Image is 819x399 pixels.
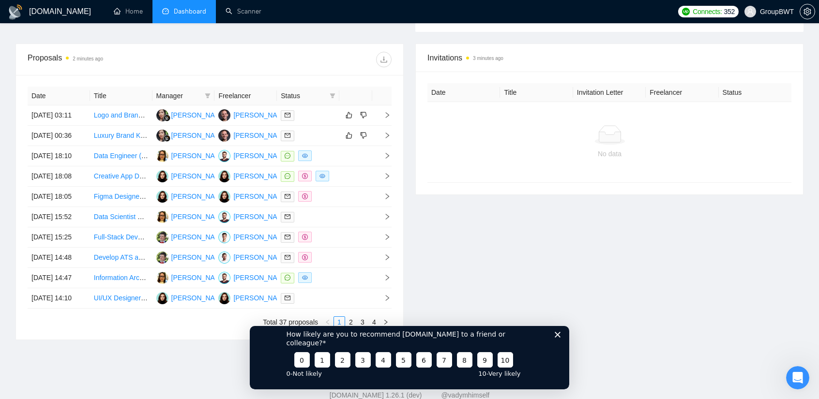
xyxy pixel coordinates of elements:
[233,252,289,263] div: [PERSON_NAME]
[156,212,227,220] a: OL[PERSON_NAME]
[747,8,754,15] span: user
[94,213,347,221] a: Data Scientist Needed for Real Estate Data Enrichment and ML Model Development
[171,191,227,202] div: [PERSON_NAME]
[171,171,227,181] div: [PERSON_NAME]
[156,272,168,284] img: OL
[28,207,90,227] td: [DATE] 15:52
[285,153,290,159] span: message
[156,292,168,304] img: SK
[94,274,320,281] a: Information Architecture & Data Structuring Specialist (Marketplace Project)
[302,153,308,159] span: eye
[90,146,152,166] td: Data Engineer (Python, Azure, Databricks) – Energy Sector
[800,8,815,15] a: setting
[156,233,227,240] a: AS[PERSON_NAME]
[500,83,573,102] th: Title
[90,288,152,309] td: UI/UX Designer Needed for Web & Mobile Projects
[218,111,289,118] a: VZ[PERSON_NAME]
[218,273,289,281] a: OB[PERSON_NAME]
[171,272,227,283] div: [PERSON_NAME]
[28,288,90,309] td: [DATE] 14:10
[218,292,230,304] img: SK
[218,150,230,162] img: OB
[156,109,168,121] img: SN
[250,326,569,389] iframe: Опрос от GigRadar.io
[285,295,290,301] span: mail
[377,56,391,63] span: download
[427,83,500,102] th: Date
[346,132,352,139] span: like
[94,253,265,261] a: Develop ATS and Payroll Tracker with Email Automations
[263,316,318,328] li: Total 37 proposals
[233,211,289,222] div: [PERSON_NAME]
[152,87,215,105] th: Manager
[28,248,90,268] td: [DATE] 14:48
[343,130,355,141] button: like
[233,130,289,141] div: [PERSON_NAME]
[156,273,227,281] a: OL[PERSON_NAME]
[285,254,290,260] span: mail
[218,192,289,200] a: SK[PERSON_NAME]
[368,316,380,328] li: 4
[90,248,152,268] td: Develop ATS and Payroll Tracker with Email Automations
[285,173,290,179] span: message
[205,93,211,99] span: filter
[380,316,392,328] button: right
[800,4,815,19] button: setting
[330,93,335,99] span: filter
[343,109,355,121] button: like
[156,170,168,182] img: SK
[28,227,90,248] td: [DATE] 15:25
[73,56,103,61] time: 2 minutes ago
[156,111,227,118] a: SN[PERSON_NAME]
[682,8,690,15] img: upwork-logo.png
[94,111,235,119] a: Logo and Brand Design for New Travel Agency
[90,126,152,146] td: Luxury Brand Kit Development & Mock-up Creation
[328,89,337,103] span: filter
[357,317,368,327] a: 3
[233,293,289,303] div: [PERSON_NAME]
[233,191,289,202] div: [PERSON_NAME]
[171,232,227,242] div: [PERSON_NAME]
[218,253,289,261] a: AY[PERSON_NAME]
[473,56,503,61] time: 3 minutes ago
[226,7,261,15] a: searchScanner
[573,83,646,102] th: Invitation Letter
[162,8,169,15] span: dashboard
[218,172,289,179] a: SK[PERSON_NAME]
[369,317,379,327] a: 4
[233,232,289,242] div: [PERSON_NAME]
[724,6,735,17] span: 352
[218,151,289,159] a: OB[PERSON_NAME]
[218,211,230,223] img: OB
[94,152,272,160] a: Data Engineer (Python, Azure, Databricks) – Energy Sector
[322,316,334,328] li: Previous Page
[156,172,227,179] a: SK[PERSON_NAME]
[218,130,230,142] img: VZ
[156,294,227,301] a: SK[PERSON_NAME]
[94,192,224,200] a: Figma Designer Needed for UI/UX Projects
[218,272,230,284] img: OB
[302,254,308,260] span: dollar
[214,87,277,105] th: Freelancer
[285,193,290,199] span: mail
[156,131,227,139] a: SN[PERSON_NAME]
[376,274,391,281] span: right
[346,317,356,327] a: 2
[90,105,152,126] td: Logo and Brand Design for New Travel Agency
[114,7,143,15] a: homeHome
[156,90,201,101] span: Manager
[285,214,290,220] span: mail
[233,171,289,181] div: [PERSON_NAME]
[285,112,290,118] span: mail
[786,366,809,389] iframe: Intercom live chat
[171,150,227,161] div: [PERSON_NAME]
[28,268,90,288] td: [DATE] 14:47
